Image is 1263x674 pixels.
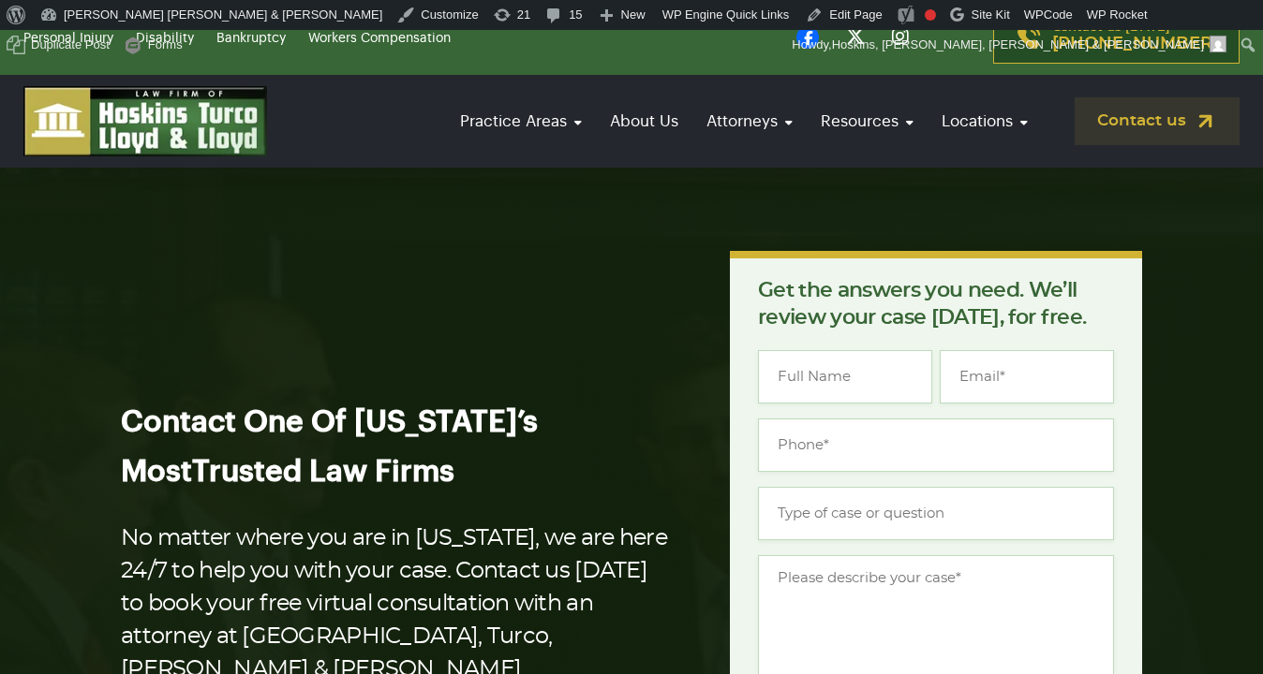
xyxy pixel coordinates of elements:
span: Contact One Of [US_STATE]’s [121,407,538,437]
input: Email* [940,350,1114,403]
p: Get the answers you need. We’ll review your case [DATE], for free. [758,277,1114,331]
input: Type of case or question [758,487,1114,540]
input: Full Name [758,350,932,403]
a: About Us [601,95,688,148]
span: Site Kit [972,7,1010,22]
a: Howdy, [785,30,1234,60]
a: Workers Compensation [308,32,451,45]
a: Bankruptcy [216,32,286,45]
span: Forms [148,30,183,60]
span: Duplicate Post [31,30,110,60]
a: Locations [932,95,1037,148]
span: Most [121,457,192,487]
span: Hoskins, [PERSON_NAME], [PERSON_NAME] & [PERSON_NAME] [832,37,1204,51]
a: Practice Areas [451,95,591,148]
a: Attorneys [697,95,802,148]
span: Trusted Law Firms [192,457,454,487]
input: Phone* [758,418,1114,472]
a: Contact us [1075,97,1240,145]
a: Resources [811,95,923,148]
div: Focus keyphrase not set [925,9,936,21]
img: logo [23,86,267,156]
